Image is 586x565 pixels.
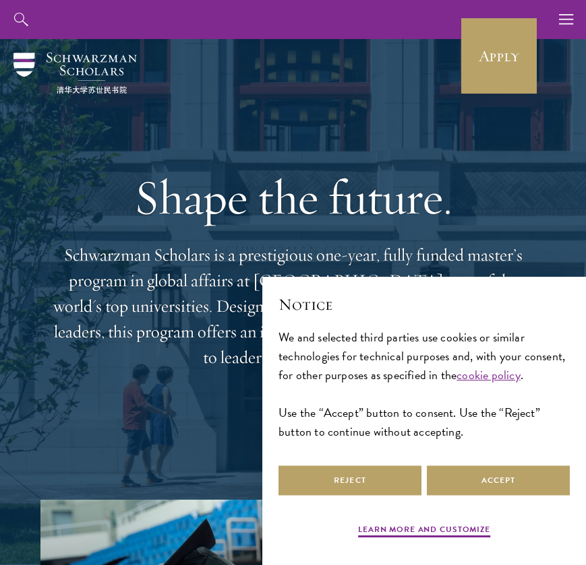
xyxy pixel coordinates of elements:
button: Accept [427,465,570,496]
div: We and selected third parties use cookies or similar technologies for technical purposes and, wit... [279,328,570,441]
a: Apply [461,18,537,94]
img: Schwarzman Scholars [13,53,137,94]
a: cookie policy [457,366,520,384]
p: Schwarzman Scholars is a prestigious one-year, fully funded master’s program in global affairs at... [51,242,536,370]
button: Learn more and customize [358,523,490,539]
button: Reject [279,465,421,496]
h1: Shape the future. [51,169,536,226]
h2: Notice [279,293,570,316]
